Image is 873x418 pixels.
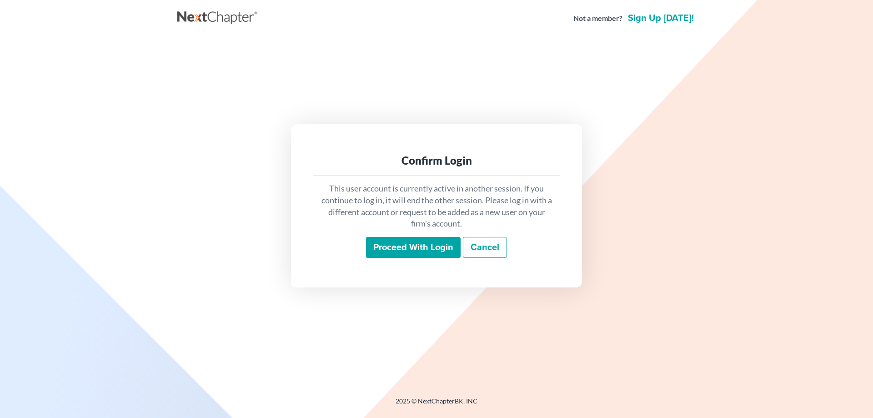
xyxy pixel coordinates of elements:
[573,13,622,24] strong: Not a member?
[320,153,553,168] div: Confirm Login
[177,397,696,413] div: 2025 © NextChapterBK, INC
[366,237,461,258] input: Proceed with login
[320,183,553,230] p: This user account is currently active in another session. If you continue to log in, it will end ...
[463,237,507,258] a: Cancel
[626,14,696,23] a: Sign up [DATE]!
